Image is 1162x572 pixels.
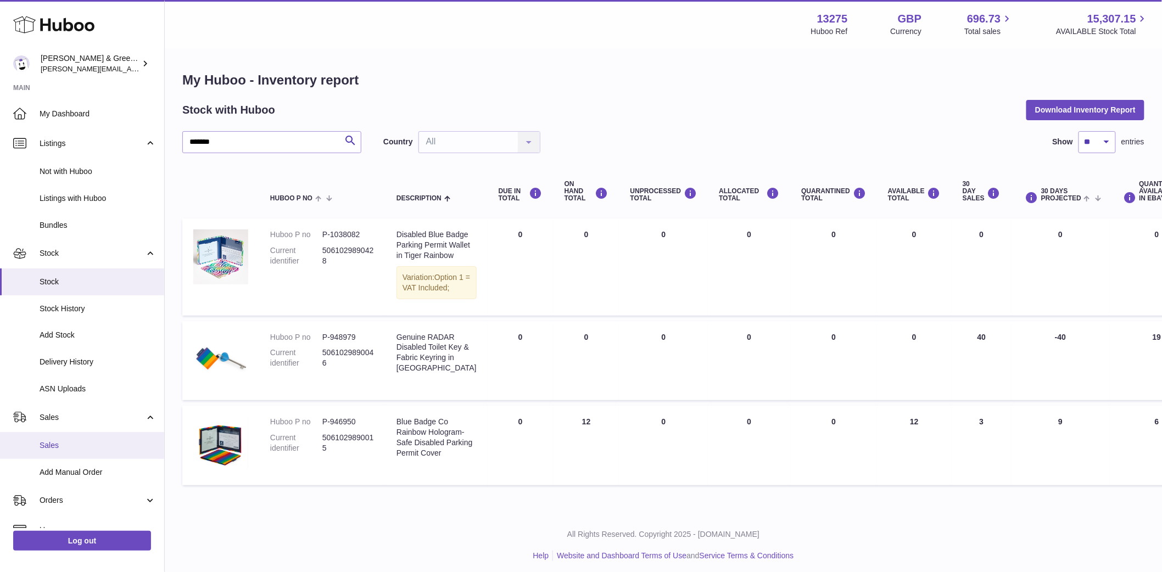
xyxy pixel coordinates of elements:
span: Stock [40,277,156,287]
label: Show [1053,137,1073,147]
div: UNPROCESSED Total [630,187,697,202]
td: 12 [877,406,952,485]
div: Variation: [396,266,477,299]
dd: 5061029890428 [322,245,375,266]
div: AVAILABLE Total [888,187,941,202]
span: Listings [40,138,144,149]
td: 0 [877,321,952,401]
dt: Huboo P no [270,229,322,240]
span: Stock [40,248,144,259]
a: 696.73 Total sales [964,12,1013,37]
dd: P-948979 [322,332,375,343]
img: ellen@bluebadgecompany.co.uk [13,55,30,72]
span: Huboo P no [270,195,312,202]
td: 0 [619,321,708,401]
h2: Stock with Huboo [182,103,275,117]
td: 0 [708,218,790,315]
span: Description [396,195,442,202]
strong: 13275 [817,12,848,26]
dt: Huboo P no [270,332,322,343]
dd: P-946950 [322,417,375,427]
td: 12 [554,406,619,485]
dt: Current identifier [270,347,322,368]
a: Service Terms & Conditions [700,551,794,560]
div: Disabled Blue Badge Parking Permit Wallet in Tiger Rainbow [396,229,477,261]
div: Currency [891,26,922,37]
span: ASN Uploads [40,384,156,394]
dt: Current identifier [270,433,322,453]
span: 0 [831,230,836,239]
p: All Rights Reserved. Copyright 2025 - [DOMAIN_NAME] [174,529,1153,540]
td: 0 [708,406,790,485]
span: Total sales [964,26,1013,37]
h1: My Huboo - Inventory report [182,71,1144,89]
td: -40 [1012,321,1110,401]
div: Blue Badge Co Rainbow Hologram-Safe Disabled Parking Permit Cover [396,417,477,458]
span: Sales [40,412,144,423]
span: [PERSON_NAME][EMAIL_ADDRESS][DOMAIN_NAME] [41,64,220,73]
a: 15,307.15 AVAILABLE Stock Total [1056,12,1149,37]
dt: Huboo P no [270,417,322,427]
span: Orders [40,495,144,506]
td: 0 [488,218,554,315]
li: and [553,551,794,561]
td: 0 [554,321,619,401]
dd: 5061029890046 [322,347,375,368]
span: Add Manual Order [40,467,156,478]
td: 0 [877,218,952,315]
span: 30 DAYS PROJECTED [1041,188,1081,202]
span: Add Stock [40,330,156,340]
td: 0 [619,406,708,485]
div: QUARANTINED Total [801,187,866,202]
label: Country [383,137,413,147]
td: 3 [952,406,1012,485]
span: entries [1121,137,1144,147]
span: 0 [831,417,836,426]
div: 30 DAY SALES [963,181,1001,203]
td: 0 [1012,218,1110,315]
td: 0 [952,218,1012,315]
strong: GBP [898,12,921,26]
span: 15,307.15 [1087,12,1136,26]
td: 40 [952,321,1012,401]
dd: P-1038082 [322,229,375,240]
span: Listings with Huboo [40,193,156,204]
img: product image [193,332,248,387]
span: My Dashboard [40,109,156,119]
span: AVAILABLE Stock Total [1056,26,1149,37]
div: Huboo Ref [811,26,848,37]
td: 0 [708,321,790,401]
dt: Current identifier [270,245,322,266]
div: DUE IN TOTAL [499,187,543,202]
span: Stock History [40,304,156,314]
dd: 5061029890015 [322,433,375,453]
span: 696.73 [967,12,1001,26]
td: 0 [619,218,708,315]
div: ON HAND Total [565,181,608,203]
span: Bundles [40,220,156,231]
span: Not with Huboo [40,166,156,177]
button: Download Inventory Report [1026,100,1144,120]
td: 0 [488,406,554,485]
span: 0 [831,333,836,341]
td: 0 [554,218,619,315]
td: 9 [1012,406,1110,485]
div: ALLOCATED Total [719,187,779,202]
div: Genuine RADAR Disabled Toilet Key & Fabric Keyring in [GEOGRAPHIC_DATA] [396,332,477,374]
a: Website and Dashboard Terms of Use [557,551,686,560]
span: Usage [40,525,156,535]
img: product image [193,229,248,284]
span: Option 1 = VAT Included; [403,273,470,292]
a: Log out [13,531,151,551]
img: product image [193,417,248,472]
span: Sales [40,440,156,451]
div: [PERSON_NAME] & Green Ltd [41,53,139,74]
a: Help [533,551,549,560]
td: 0 [488,321,554,401]
span: Delivery History [40,357,156,367]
